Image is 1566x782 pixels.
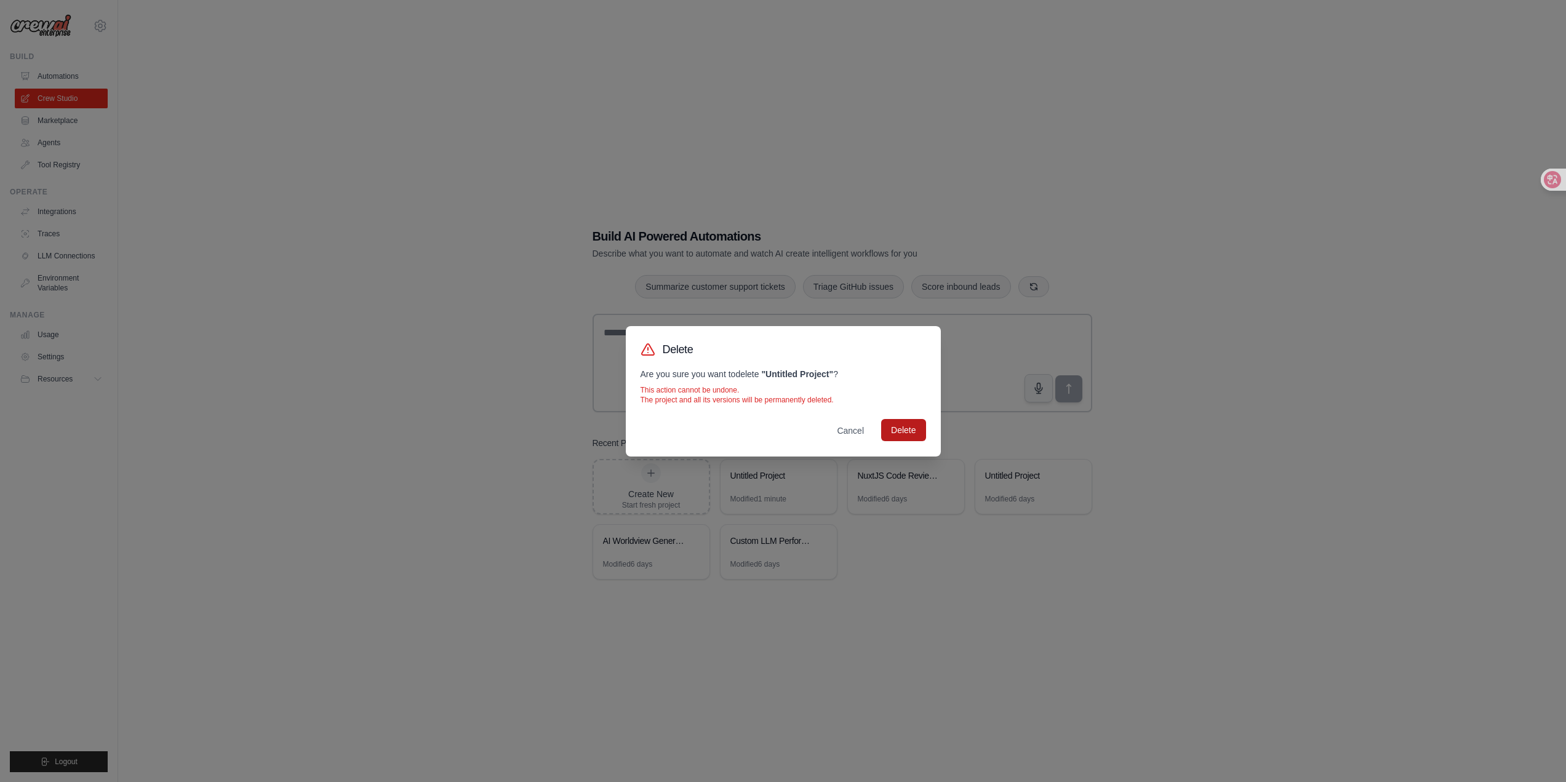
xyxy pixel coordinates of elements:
p: This action cannot be undone. [641,385,926,395]
button: Cancel [827,420,874,442]
h3: Delete [663,341,693,358]
p: Are you sure you want to delete ? [641,368,926,380]
button: Delete [881,419,925,441]
strong: " Untitled Project " [761,369,833,379]
p: The project and all its versions will be permanently deleted. [641,395,926,405]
